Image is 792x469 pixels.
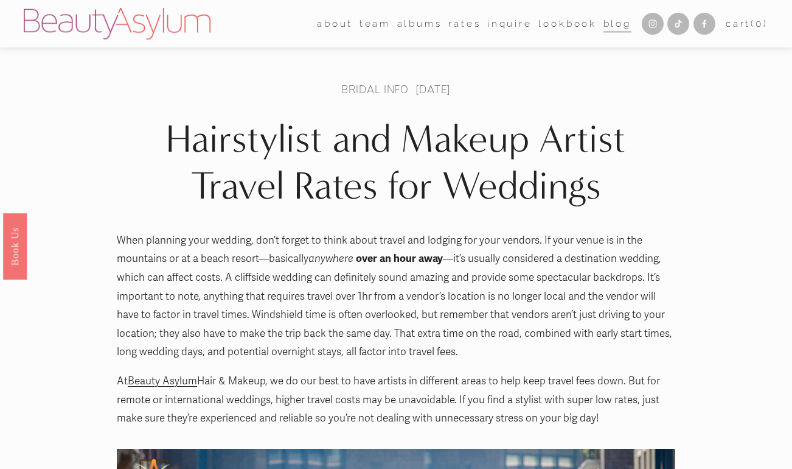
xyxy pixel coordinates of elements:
[117,231,675,362] p: When planning your wedding, don’t forget to think about travel and lodging for your vendors. If y...
[603,15,631,33] a: Blog
[360,15,391,32] span: team
[117,116,675,210] h1: Hairstylist and Makeup Artist Travel Rates for Weddings
[642,13,664,35] a: Instagram
[117,372,675,428] p: At Hair & Makeup, we do our best to have artists in different areas to help keep travel fees down...
[487,15,532,33] a: Inquire
[128,375,197,387] a: Beauty Asylum
[341,82,409,96] a: Bridal Info
[24,8,210,40] img: Beauty Asylum | Bridal Hair &amp; Makeup Charlotte &amp; Atlanta
[415,82,451,96] span: [DATE]
[756,18,763,29] span: 0
[356,252,443,265] strong: over an hour away
[308,252,353,265] em: anywhere
[448,15,481,33] a: Rates
[726,15,768,32] a: 0 items in cart
[538,15,597,33] a: Lookbook
[360,15,391,33] a: folder dropdown
[317,15,353,32] span: about
[693,13,715,35] a: Facebook
[3,213,27,280] a: Book Us
[397,15,442,33] a: albums
[751,18,768,29] span: ( )
[317,15,353,33] a: folder dropdown
[667,13,689,35] a: TikTok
